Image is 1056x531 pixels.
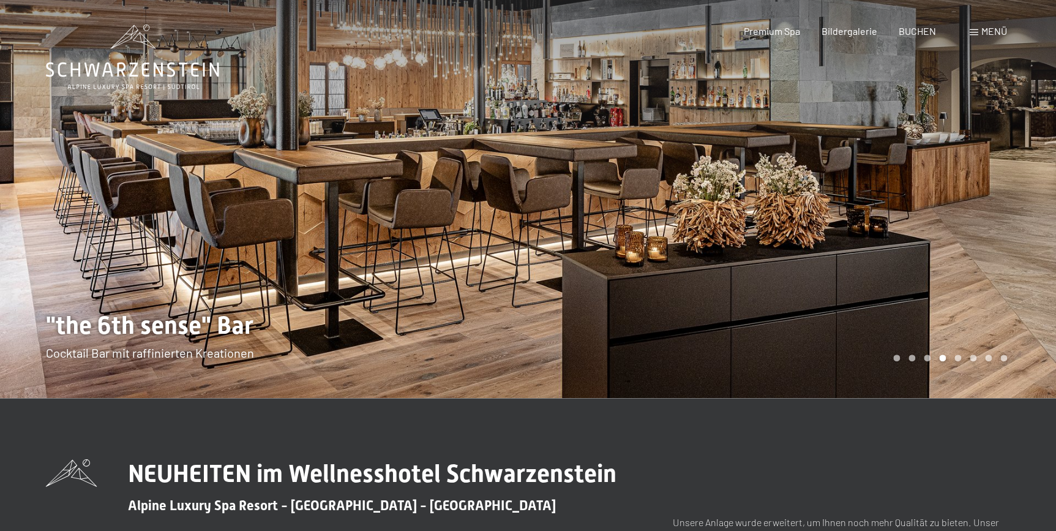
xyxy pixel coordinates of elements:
div: Carousel Pagination [889,355,1007,361]
span: Alpine Luxury Spa Resort - [GEOGRAPHIC_DATA] - [GEOGRAPHIC_DATA] [128,498,556,513]
a: Premium Spa [743,25,799,37]
div: Carousel Page 2 [908,355,915,361]
div: Carousel Page 1 [893,355,900,361]
span: NEUHEITEN im Wellnesshotel Schwarzenstein [128,459,616,488]
div: Carousel Page 6 [970,355,976,361]
span: Menü [981,25,1007,37]
div: Carousel Page 8 [1000,355,1007,361]
div: Carousel Page 4 (Current Slide) [939,355,946,361]
a: BUCHEN [899,25,936,37]
div: Carousel Page 3 [924,355,931,361]
div: Carousel Page 5 [954,355,961,361]
a: Bildergalerie [822,25,877,37]
div: Carousel Page 7 [985,355,992,361]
